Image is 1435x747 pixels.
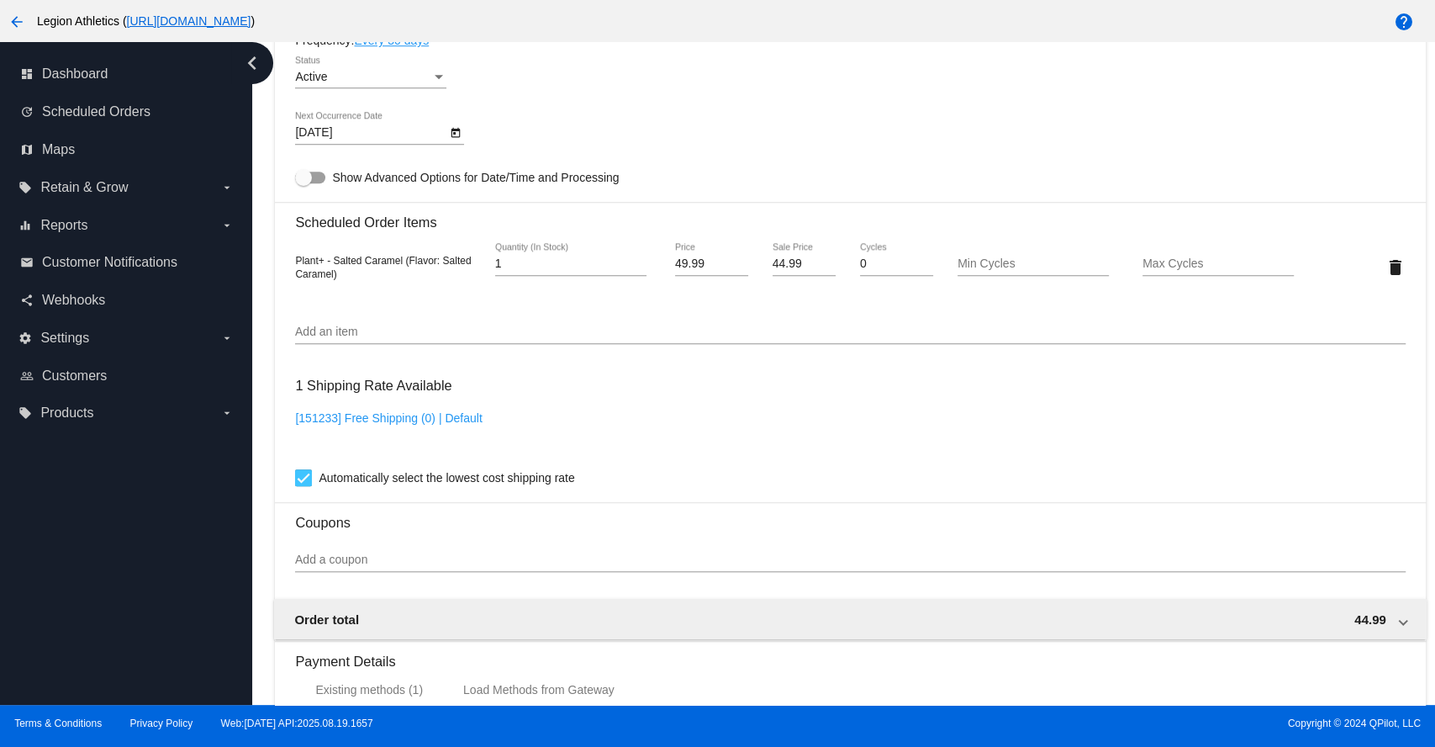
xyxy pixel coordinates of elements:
[220,406,234,420] i: arrow_drop_down
[446,123,464,140] button: Open calendar
[221,718,373,729] a: Web:[DATE] API:2025.08.19.1657
[127,14,251,28] a: [URL][DOMAIN_NAME]
[295,502,1405,531] h3: Coupons
[37,14,255,28] span: Legion Athletics ( )
[220,219,234,232] i: arrow_drop_down
[40,218,87,233] span: Reports
[220,331,234,345] i: arrow_drop_down
[20,363,234,389] a: people_outline Customers
[7,12,27,32] mat-icon: arrow_back
[274,599,1426,639] mat-expansion-panel-header: Order total 44.99
[40,405,93,421] span: Products
[294,612,359,627] span: Order total
[42,368,107,384] span: Customers
[295,70,327,83] span: Active
[18,181,32,194] i: local_offer
[14,718,102,729] a: Terms & Conditions
[239,50,266,77] i: chevron_left
[315,683,423,697] div: Existing methods (1)
[20,105,34,119] i: update
[20,98,234,125] a: update Scheduled Orders
[958,257,1109,271] input: Min Cycles
[42,66,108,82] span: Dashboard
[40,331,89,346] span: Settings
[20,369,34,383] i: people_outline
[295,255,471,280] span: Plant+ - Salted Caramel (Flavor: Salted Caramel)
[295,411,482,425] a: [151233] Free Shipping (0) | Default
[332,169,619,186] span: Show Advanced Options for Date/Time and Processing
[319,468,574,488] span: Automatically select the lowest cost shipping rate
[295,126,446,140] input: Next Occurrence Date
[295,368,451,404] h3: 1 Shipping Rate Available
[20,256,34,269] i: email
[20,143,34,156] i: map
[20,61,234,87] a: dashboard Dashboard
[20,136,234,163] a: map Maps
[130,718,193,729] a: Privacy Policy
[295,641,1405,670] h3: Payment Details
[295,202,1405,230] h3: Scheduled Order Items
[1142,257,1294,271] input: Max Cycles
[18,406,32,420] i: local_offer
[860,257,933,271] input: Cycles
[18,331,32,345] i: settings
[40,180,128,195] span: Retain & Grow
[1354,612,1386,627] span: 44.99
[42,142,75,157] span: Maps
[495,257,646,271] input: Quantity (In Stock)
[732,718,1421,729] span: Copyright © 2024 QPilot, LLC
[1394,12,1414,32] mat-icon: help
[1385,257,1405,278] mat-icon: delete
[675,257,748,271] input: Price
[20,67,34,81] i: dashboard
[773,257,836,271] input: Sale Price
[220,181,234,194] i: arrow_drop_down
[295,326,1405,339] input: Add an item
[20,287,234,314] a: share Webhooks
[20,249,234,276] a: email Customer Notifications
[295,71,446,84] mat-select: Status
[42,255,177,270] span: Customer Notifications
[295,554,1405,567] input: Add a coupon
[463,683,615,697] div: Load Methods from Gateway
[42,104,150,119] span: Scheduled Orders
[18,219,32,232] i: equalizer
[20,294,34,307] i: share
[42,293,105,308] span: Webhooks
